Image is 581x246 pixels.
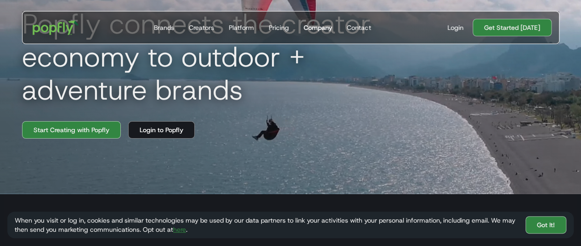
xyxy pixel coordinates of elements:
[185,11,218,44] a: Creators
[300,11,336,44] a: Company
[265,11,293,44] a: Pricing
[15,7,423,106] h1: Popfly connects the creator economy to outdoor + adventure brands
[15,216,518,234] div: When you visit or log in, cookies and similar technologies may be used by our data partners to li...
[154,23,174,32] div: Brands
[269,23,289,32] div: Pricing
[150,11,178,44] a: Brands
[26,14,85,41] a: home
[347,23,371,32] div: Contact
[444,23,467,32] a: Login
[525,216,566,234] a: Got It!
[343,11,374,44] a: Contact
[173,225,186,234] a: here
[473,19,552,36] a: Get Started [DATE]
[304,23,332,32] div: Company
[189,23,214,32] div: Creators
[22,121,121,139] a: Start Creating with Popfly
[225,11,258,44] a: Platform
[229,23,254,32] div: Platform
[128,121,195,139] a: Login to Popfly
[447,23,463,32] div: Login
